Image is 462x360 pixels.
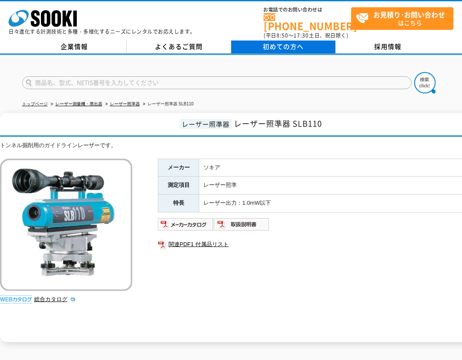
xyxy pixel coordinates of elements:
[158,159,199,177] th: メーカー
[127,41,231,53] a: よくあるご質問
[414,72,436,93] img: btn_search.png
[55,102,102,106] a: レーザー測量機・墨出器
[110,102,140,106] a: レーザー照準器
[34,296,76,302] a: 総合カタログ
[158,195,199,212] th: 特長
[22,76,412,89] input: 商品名、型式、NETIS番号を入力してください
[214,223,270,229] a: 取扱説明書
[158,218,214,231] img: メーカーカタログ
[373,9,445,20] strong: お見積り･お問い合わせ
[293,32,309,39] span: 17:30
[351,7,453,30] a: お見積り･お問い合わせはこちら
[231,41,336,53] a: 初めての方へ
[356,8,453,29] span: はこちら
[276,32,288,39] span: 8:50
[141,100,194,109] li: レーザー照準器 SLB110
[264,13,351,31] a: [PHONE_NUMBER]
[22,41,127,53] a: 企業情報
[263,42,304,51] span: 初めての方へ
[22,102,48,106] a: トップページ
[336,41,440,53] a: 採用情報
[264,7,351,12] span: お電話でのお問い合わせは
[158,223,214,229] a: メーカーカタログ
[9,29,195,34] p: 日々進化する計測技術と多種・多様化するニーズにレンタルでお応えします。
[264,32,348,39] span: (平日 ～ 土日、祝日除く)
[234,118,322,129] span: レーザー照準器 SLB110
[214,218,270,231] img: 取扱説明書
[180,119,232,129] span: レーザー照準器
[158,177,199,195] th: 測定項目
